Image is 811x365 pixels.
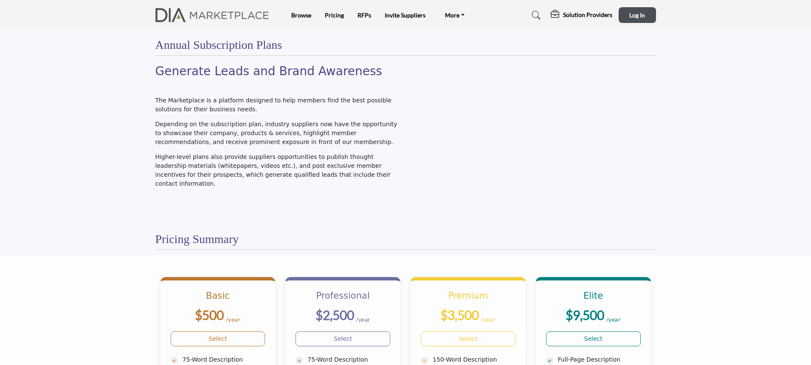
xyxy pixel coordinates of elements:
sub: /year [226,316,241,323]
b: Premium [448,291,488,301]
button: Log In [619,7,656,23]
a: Pricing [325,11,344,19]
b: Elite [583,291,603,301]
a: Select [546,331,641,346]
p: 75-Word Description [307,355,390,364]
sub: /year [356,316,371,323]
a: Invite Suppliers [385,11,425,19]
p: Depending on the subscription plan, industry suppliers now have the opportunity to showcase their... [155,120,401,147]
div: Solution Providers [551,10,612,20]
p: The Marketplace is a platform designed to help members find the best possible solutions for their... [155,96,401,114]
span: Log In [629,11,645,19]
sub: /year [481,316,496,323]
b: $2,500 [315,307,354,323]
b: Basic [206,291,230,301]
h2: Pricing Summary [155,232,239,246]
p: Higher-level plans also provide suppliers opportunities to publish thought leadership materials (... [155,153,401,188]
b: Professional [316,291,370,301]
sub: /year [606,316,621,323]
h2: Generate Leads and Brand Awareness [155,64,401,79]
a: Search [524,8,546,22]
b: $500 [195,307,224,323]
img: Site Logo [155,8,274,22]
a: Select [421,331,515,346]
p: Full-Page Description [558,355,641,364]
p: 75-Word Description [183,355,265,364]
a: RFPs [358,11,371,19]
a: Browse [291,11,311,19]
a: More [439,9,470,21]
h2: Annual Subscription Plans [155,38,282,52]
a: Select [296,331,390,346]
p: 150-Word Description [433,355,515,364]
h5: Solution Providers [563,11,612,19]
b: $9,500 [566,307,604,323]
b: $3,500 [440,307,479,323]
a: Select [171,331,265,346]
